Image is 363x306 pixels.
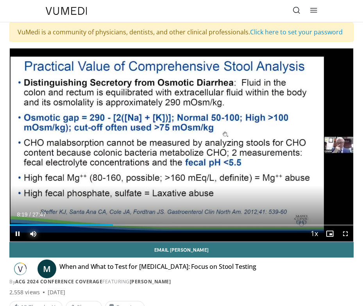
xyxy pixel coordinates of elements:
[48,288,65,296] div: [DATE]
[59,263,256,275] h4: When and What to Test for [MEDICAL_DATA]: Focus on Stool Testing
[9,263,31,275] img: ACG 2024 Conference Coverage
[9,22,354,42] div: VuMedi is a community of physicians, dentists, and other clinical professionals.
[322,226,338,242] button: Enable picture-in-picture mode
[32,211,46,218] span: 27:47
[17,211,27,218] span: 8:19
[338,226,353,242] button: Fullscreen
[38,259,56,278] a: M
[25,226,41,242] button: Mute
[46,7,87,15] img: VuMedi Logo
[29,211,31,218] span: /
[9,278,354,285] div: By FEATURING
[10,226,25,242] button: Pause
[10,48,353,242] video-js: Video Player
[15,278,102,285] a: ACG 2024 Conference Coverage
[130,278,171,285] a: [PERSON_NAME]
[250,28,343,36] a: Click here to set your password
[10,224,353,226] div: Progress Bar
[9,288,40,296] span: 2,558 views
[306,226,322,242] button: Playback Rate
[9,242,354,258] a: Email [PERSON_NAME]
